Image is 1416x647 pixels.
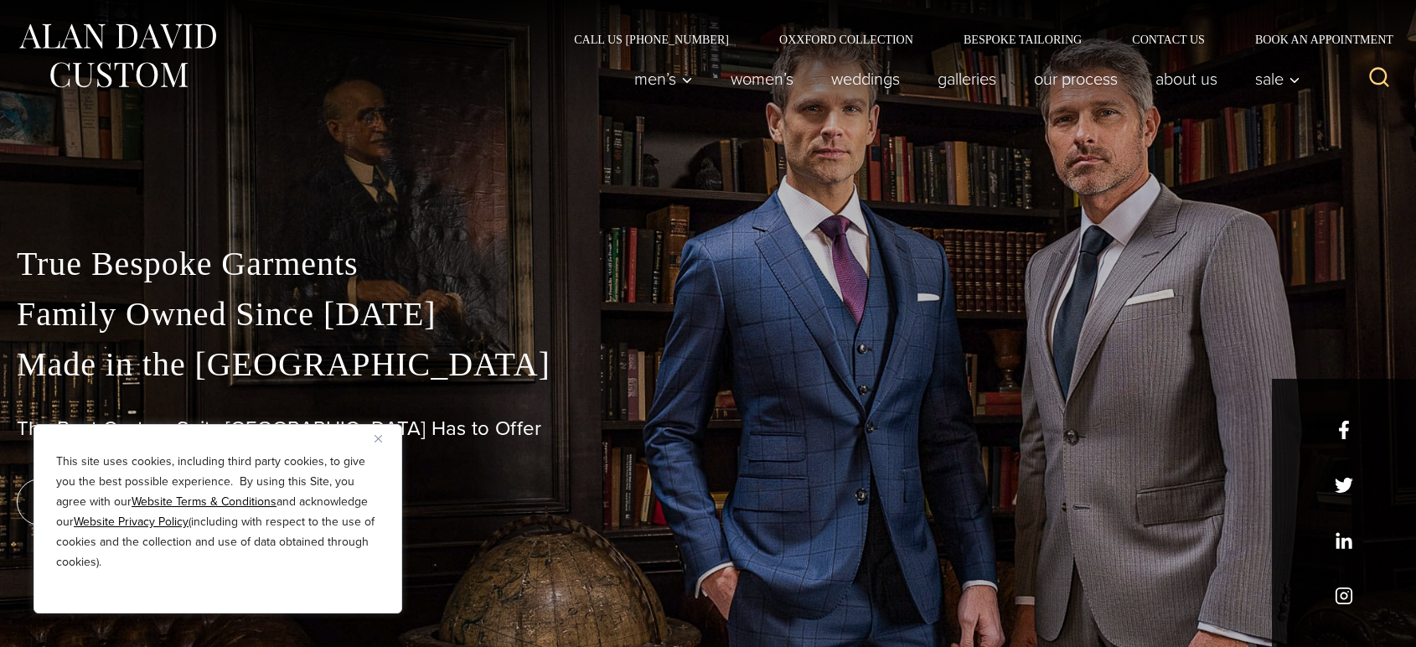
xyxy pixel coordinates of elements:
a: Call Us [PHONE_NUMBER] [549,34,754,45]
a: Website Terms & Conditions [132,493,276,510]
a: Website Privacy Policy [74,513,189,531]
a: Women’s [712,62,813,96]
h1: The Best Custom Suits [GEOGRAPHIC_DATA] Has to Offer [17,417,1399,441]
a: About Us [1137,62,1237,96]
nav: Secondary Navigation [549,34,1399,45]
button: Close [375,428,395,448]
img: Close [375,435,382,443]
span: Sale [1255,70,1300,87]
img: Alan David Custom [17,18,218,93]
a: book an appointment [17,479,251,525]
p: This site uses cookies, including third party cookies, to give you the best possible experience. ... [56,452,380,572]
span: Men’s [634,70,693,87]
a: Contact Us [1107,34,1230,45]
button: View Search Form [1359,59,1399,99]
a: Book an Appointment [1230,34,1399,45]
a: Oxxford Collection [754,34,938,45]
p: True Bespoke Garments Family Owned Since [DATE] Made in the [GEOGRAPHIC_DATA] [17,239,1399,390]
a: Our Process [1015,62,1137,96]
a: Bespoke Tailoring [938,34,1107,45]
a: Galleries [919,62,1015,96]
nav: Primary Navigation [616,62,1310,96]
a: weddings [813,62,919,96]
